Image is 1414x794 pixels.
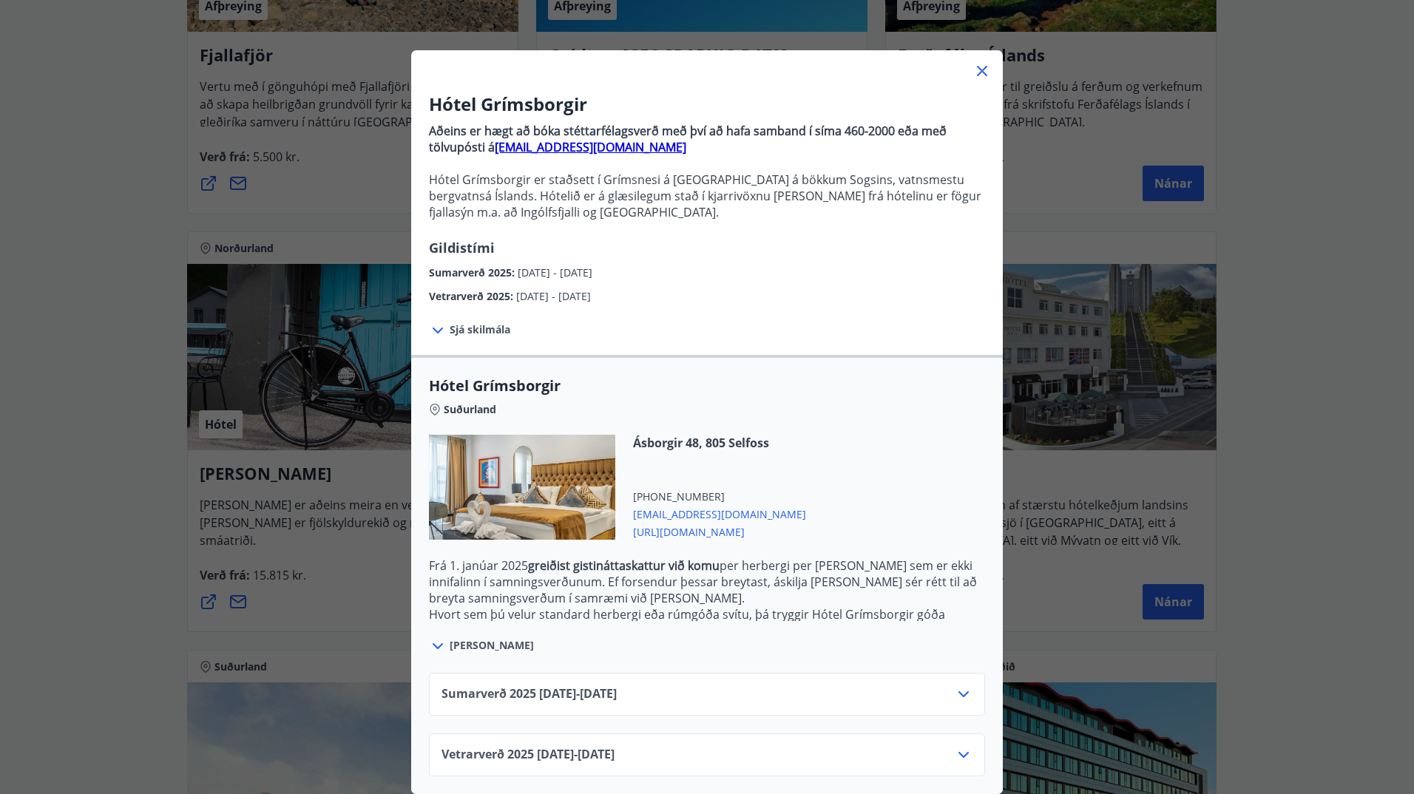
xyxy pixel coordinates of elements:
span: [DATE] - [DATE] [518,265,592,279]
h3: Hótel Grímsborgir [429,92,985,117]
span: [PHONE_NUMBER] [633,489,806,504]
span: [EMAIL_ADDRESS][DOMAIN_NAME] [633,504,806,522]
p: Hótel Grímsborgir er staðsett í Grímsnesi á [GEOGRAPHIC_DATA] á bökkum Sogsins, vatnsmestu bergva... [429,172,985,220]
span: [DATE] - [DATE] [516,289,591,303]
span: [PERSON_NAME] [450,638,534,653]
span: Sumarverð 2025 : [429,265,518,279]
span: Suðurland [444,402,496,417]
p: Frá 1. janúar 2025 per herbergi per [PERSON_NAME] sem er ekki innifalinn í samningsverðunum. Ef f... [429,557,985,606]
span: Sjá skilmála [450,322,510,337]
strong: greiðist gistináttaskattur við komu [528,557,720,574]
strong: Aðeins er hægt að bóka stéttarfélagsverð með því að hafa samband í síma 460-2000 eða með tölvupós... [429,123,947,155]
a: [EMAIL_ADDRESS][DOMAIN_NAME] [495,139,686,155]
span: Sumarverð 2025 [DATE] - [DATE] [442,685,617,703]
span: Vetrarverð 2025 [DATE] - [DATE] [442,746,615,764]
span: Ásborgir 48, 805 Selfoss [633,435,806,451]
span: Vetrarverð 2025 : [429,289,516,303]
span: [URL][DOMAIN_NAME] [633,522,806,540]
p: Hvort sem þú velur standard herbergi eða rúmgóða svítu, þá tryggir Hótel Grímsborgir góða upplifu... [429,606,985,639]
span: Hótel Grímsborgir [429,376,985,396]
span: Gildistími [429,239,495,257]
